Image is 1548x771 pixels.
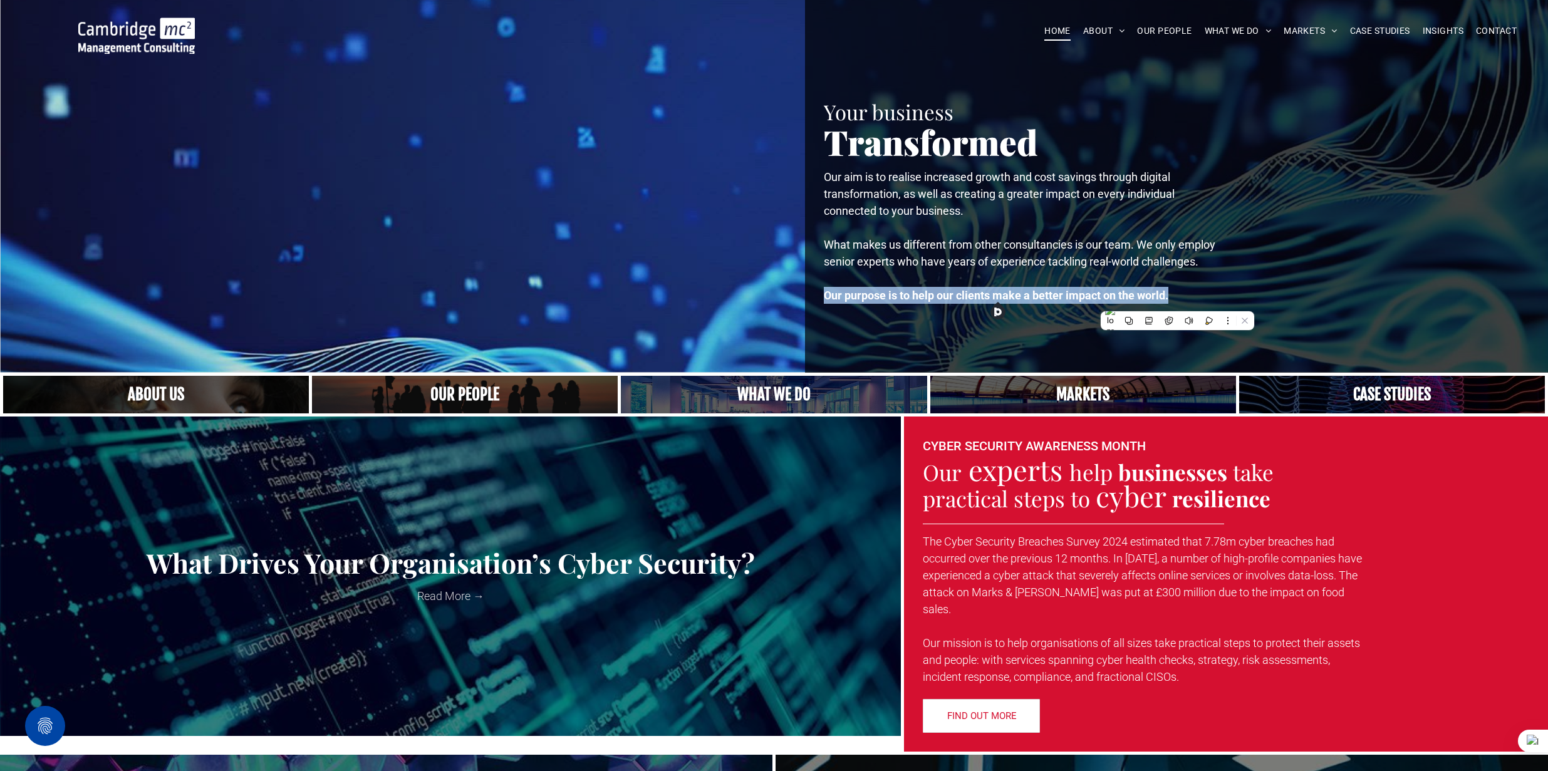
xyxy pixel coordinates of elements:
[1277,21,1343,41] a: MARKETS
[1118,457,1227,487] strong: businesses
[312,376,618,413] a: A crowd in silhouette at sunset, on a rise or lookout point
[923,438,1146,453] font: CYBER SECURITY AWARENESS MONTH
[1172,484,1270,513] strong: resilience
[1131,21,1198,41] a: OUR PEOPLE
[78,19,195,33] a: Your Business Transformed | Cambridge Management Consulting
[824,238,1215,268] span: What makes us different from other consultancies is our team. We only employ senior experts who h...
[824,118,1038,165] span: Transformed
[923,699,1040,733] a: FIND OUT MORE
[947,700,1017,732] span: FIND OUT MORE
[824,98,953,125] span: Your business
[1239,376,1545,413] a: CASE STUDIES | See an Overview of All Our Case Studies | Cambridge Management Consulting
[923,535,1362,616] span: The Cyber Security Breaches Survey 2024 estimated that 7.78m cyber breaches had occurred over the...
[969,450,1062,488] span: experts
[930,376,1236,413] a: Our Markets | Cambridge Management Consulting
[923,457,1274,514] span: take practical steps to
[9,587,891,604] a: Read More →
[1198,21,1278,41] a: WHAT WE DO
[1470,21,1523,41] a: CONTACT
[1416,21,1470,41] a: INSIGHTS
[9,548,891,577] a: What Drives Your Organisation’s Cyber Security?
[923,636,1360,683] span: Our mission is to help organisations of all sizes take practical steps to protect their assets an...
[1038,21,1077,41] a: HOME
[824,170,1175,217] span: Our aim is to realise increased growth and cost savings through digital transformation, as well a...
[1077,21,1131,41] a: ABOUT
[824,289,1168,302] strong: Our purpose is to help our clients make a better impact on the world.
[621,376,927,413] a: A yoga teacher lifting his whole body off the ground in the peacock pose
[1069,457,1113,487] span: help
[1096,477,1166,514] span: cyber
[923,457,962,487] span: Our
[3,376,309,413] a: Close up of woman's face, centered on her eyes
[78,18,195,54] img: Go to Homepage
[1344,21,1416,41] a: CASE STUDIES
